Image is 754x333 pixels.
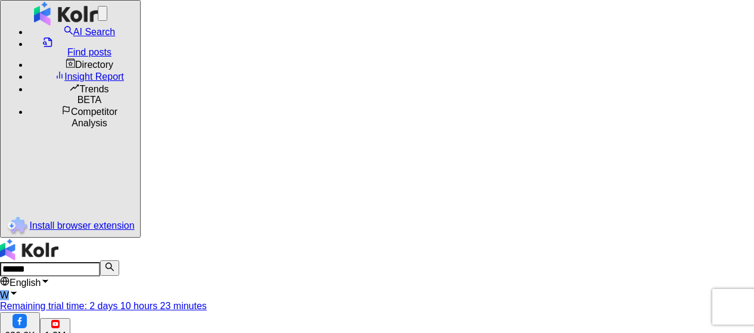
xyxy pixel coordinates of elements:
[105,263,114,273] span: search
[5,217,136,236] a: chrome extensionInstall browser extension
[34,2,98,26] img: logo
[67,47,111,57] span: Find posts
[70,84,79,94] span: rise
[73,27,115,37] span: AI Search
[43,84,136,106] span: Trends
[6,217,29,236] img: chrome extension
[75,60,113,70] span: Directory
[43,95,136,105] div: BETA
[64,27,73,37] span: search
[10,278,41,288] span: English
[64,27,115,37] a: searchAI Search
[71,107,117,127] span: Competitor Analysis
[64,71,124,82] span: Insight Report
[29,220,134,231] span: Install browser extension
[43,38,136,57] a: Find posts
[55,71,124,82] a: Insight Report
